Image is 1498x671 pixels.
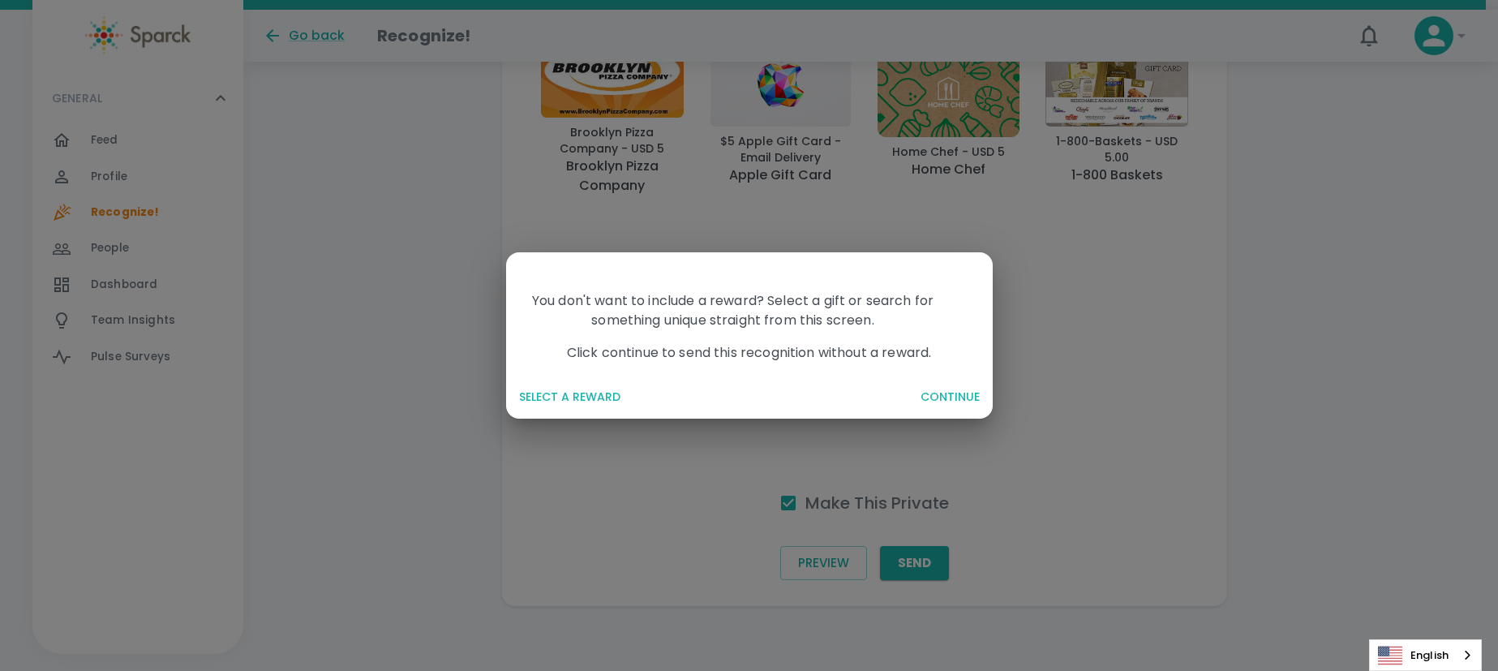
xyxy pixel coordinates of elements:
[914,382,986,412] button: CONTINUE
[1369,639,1482,671] aside: Language selected: English
[1369,639,1482,671] div: Language
[513,382,908,412] button: SELECT A REWARD
[493,330,993,363] div: Click continue to send this recognition without a reward.
[1370,640,1481,670] a: English
[493,278,993,330] div: You don't want to include a reward? Select a gift or search for something unique straight from th...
